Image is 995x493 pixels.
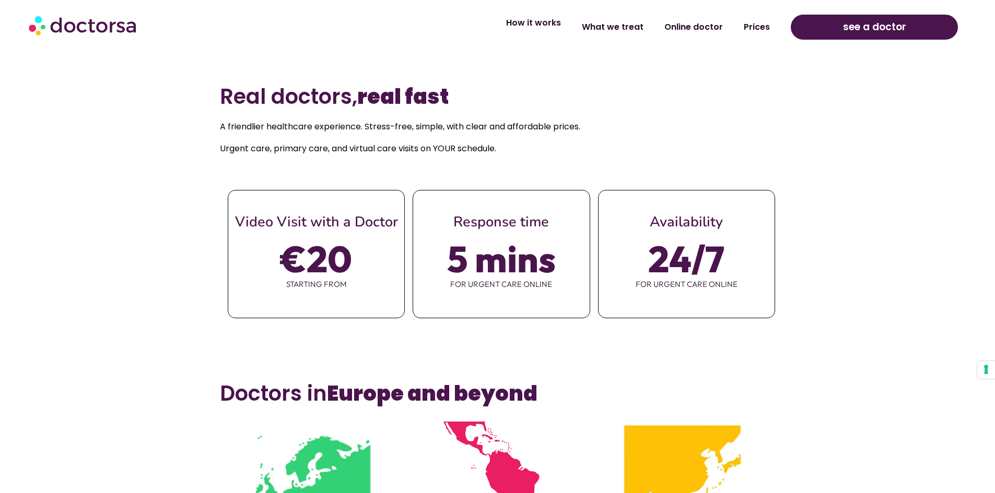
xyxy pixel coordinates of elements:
[843,19,906,35] span: see a doctor
[235,212,398,232] span: Video Visit with a Doctor
[413,273,589,295] span: for urgent care online
[648,244,724,273] span: 24/7
[228,273,404,295] span: starting from
[357,82,449,111] b: real fast
[654,15,733,39] a: Online doctor
[220,119,775,134] p: A friendlier healthcare experience. Stress-free, simple, with clear and affordable prices.
[327,379,537,408] b: Europe and beyond
[453,212,549,232] span: Response time
[571,15,654,39] a: What we treat
[220,84,775,109] h2: Real doctors,
[220,141,775,156] p: Urgent care, primary care, and virtual care visits on YOUR schedule.
[977,361,995,379] button: Your consent preferences for tracking technologies
[447,244,556,273] span: 5 mins
[496,11,571,35] a: How it works
[280,244,352,273] span: €20
[791,15,958,40] a: see a doctor
[220,381,775,406] h3: Doctors in
[733,15,780,39] a: Prices
[257,15,780,39] nav: Menu
[599,273,775,295] span: for urgent care online
[650,212,723,232] span: Availability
